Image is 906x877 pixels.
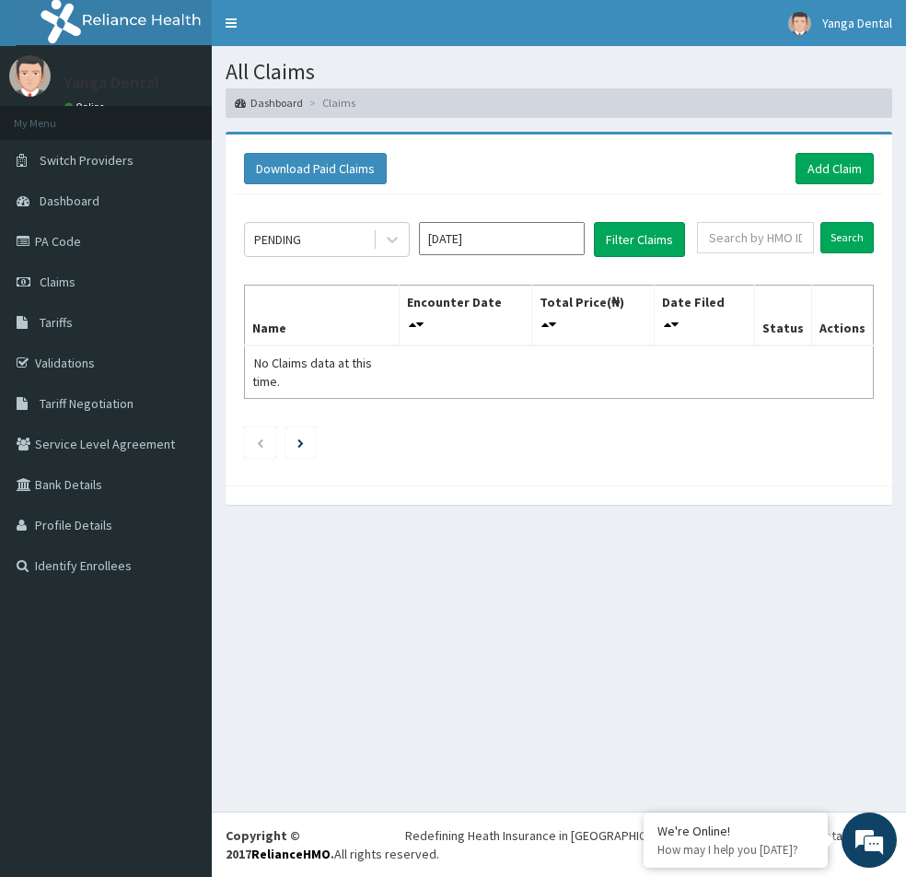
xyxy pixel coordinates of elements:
input: Select Month and Year [419,222,585,255]
th: Total Price(₦) [532,285,655,345]
span: Switch Providers [40,152,134,169]
button: Download Paid Claims [244,153,387,184]
strong: Copyright © 2017 . [226,827,334,862]
input: Search by HMO ID [697,222,814,253]
span: Tariff Negotiation [40,395,134,412]
p: How may I help you today? [657,842,814,858]
img: User Image [9,55,51,97]
th: Name [245,285,400,345]
th: Actions [811,285,873,345]
footer: All rights reserved. [212,812,906,877]
a: RelianceHMO [251,846,331,862]
div: Redefining Heath Insurance in [GEOGRAPHIC_DATA] using Telemedicine and Data Science! [405,826,892,845]
th: Encounter Date [400,285,532,345]
th: Status [754,285,811,345]
img: User Image [788,12,811,35]
div: PENDING [254,230,301,249]
li: Claims [305,95,355,111]
span: Dashboard [40,193,99,209]
span: Tariffs [40,314,73,331]
button: Filter Claims [594,222,685,257]
a: Previous page [256,434,264,450]
span: Yanga Dental [822,15,892,31]
input: Search [820,222,874,253]
div: We're Online! [657,823,814,839]
a: Add Claim [796,153,874,184]
th: Date Filed [654,285,754,345]
a: Next page [297,434,304,450]
p: Yanga Dental [64,75,159,91]
a: Online [64,100,109,113]
a: Dashboard [235,95,303,111]
span: No Claims data at this time. [252,355,372,390]
h1: All Claims [226,60,892,84]
span: Claims [40,274,75,290]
